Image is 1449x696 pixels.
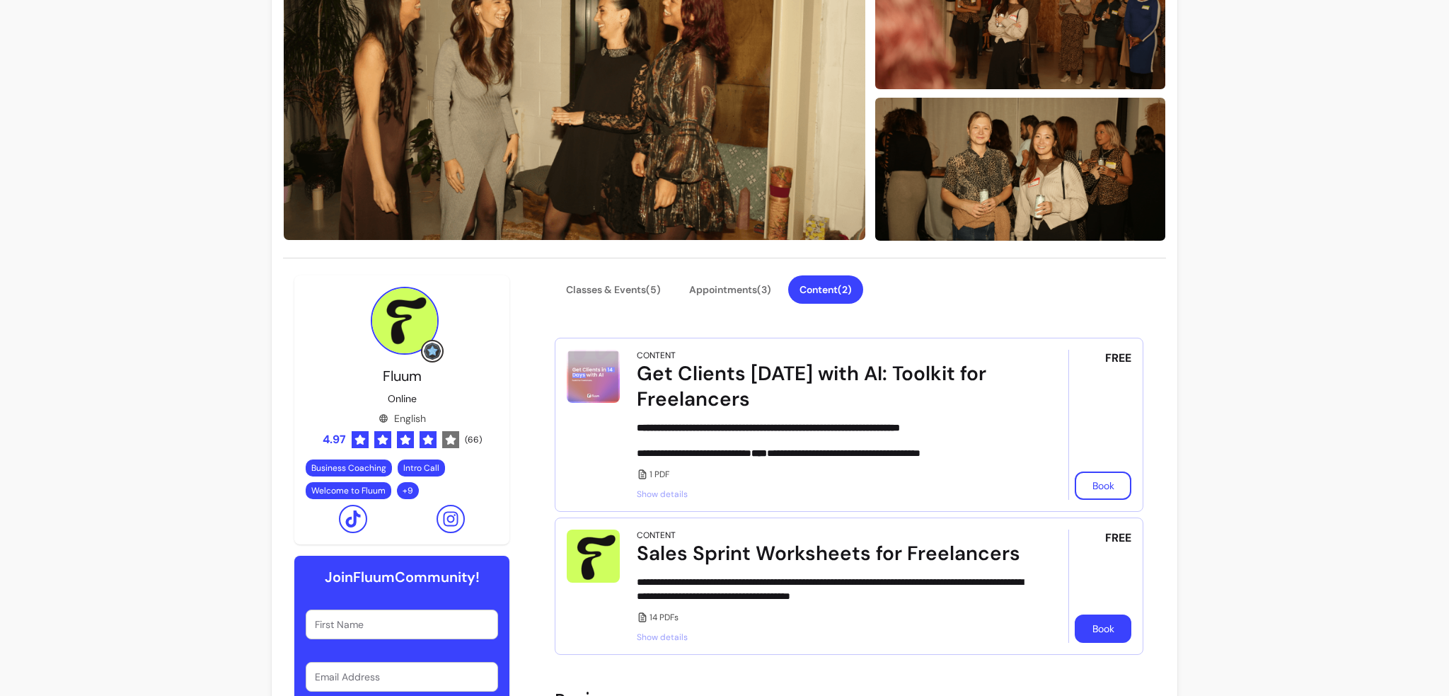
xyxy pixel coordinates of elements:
[315,670,489,684] input: Email Address
[637,541,1029,566] div: Sales Sprint Worksheets for Freelancers
[788,275,863,304] button: Content(2)
[465,434,482,445] span: ( 66 )
[555,275,672,304] button: Classes & Events(5)
[1068,350,1131,500] div: FREE
[311,462,386,474] span: Business Coaching
[1075,615,1131,643] button: Book
[424,343,441,360] img: Grow
[388,392,417,406] p: Online
[678,275,783,304] button: Appointments(3)
[567,350,620,403] img: Get Clients in 14 Days with AI: Toolkit for Freelancers
[315,617,489,632] input: First Name
[1075,472,1131,500] button: Book
[637,612,1029,623] div: 14 PDFs
[311,485,386,496] span: Welcome to Fluum
[403,462,439,474] span: Intro Call
[637,361,1029,412] div: Get Clients [DATE] with AI: Toolkit for Freelancers
[637,530,676,541] div: Content
[637,632,1029,643] span: Show details
[874,96,1166,243] img: image-2
[637,469,1029,480] div: 1 PDF
[371,287,439,355] img: Provider image
[1068,530,1131,643] div: FREE
[400,485,416,496] span: + 9
[637,350,676,361] div: Content
[325,567,480,587] h6: Join Fluum Community!
[383,367,422,385] span: Fluum
[637,489,1029,500] span: Show details
[379,411,426,426] div: English
[567,530,620,583] img: Sales Sprint Worksheets for Freelancers
[323,431,346,448] span: 4.97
